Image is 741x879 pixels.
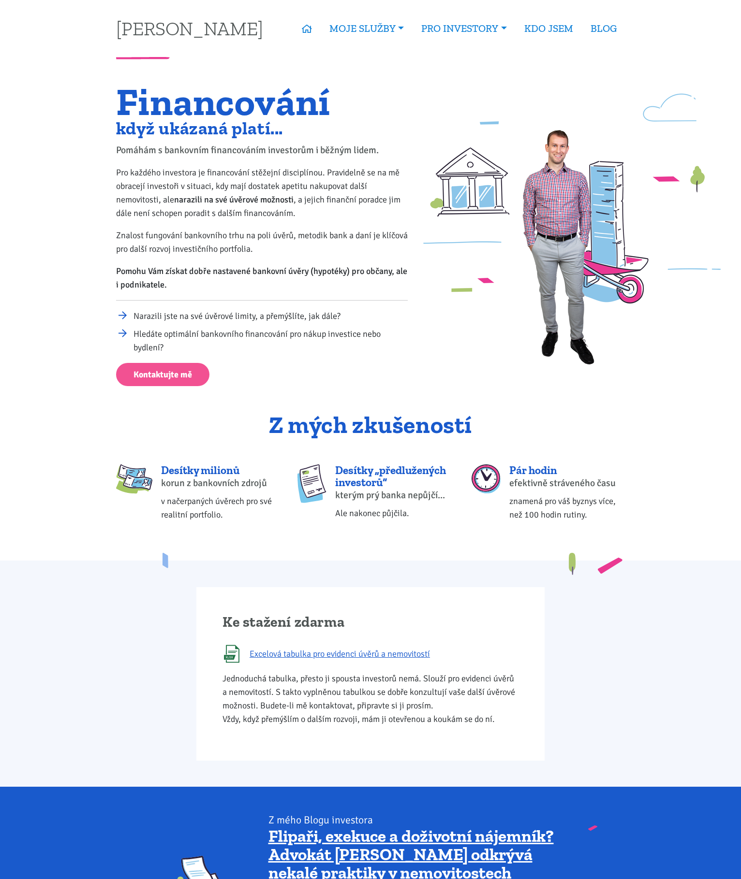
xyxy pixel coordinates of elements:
[222,645,519,663] a: Excelová tabulka pro evidenci úvěrů a nemovitostí
[335,464,451,489] div: Desítky „předlužených investorů“
[116,363,209,387] a: Kontaktujte mě
[250,647,430,661] span: Excelová tabulka pro evidenci úvěrů a nemovitostí
[133,309,408,323] li: Narazili jste na své úvěrové limity, a přemýšlíte, jak dále?
[582,17,625,40] a: BLOG
[335,489,451,502] div: kterým prý banka nepůjčí...
[133,327,408,354] li: Hledáte optimální bankovního financování pro nákup investice nebo bydlení?
[161,494,277,521] div: v načerpaných úvěrech pro své realitní portfolio.
[413,17,515,40] a: PRO INVESTORY
[116,166,408,220] p: Pro každého investora je financování stěžejní disciplínou. Pravidelně se na mě obracejí investoři...
[116,19,263,38] a: [PERSON_NAME]
[116,266,407,290] strong: Pomohu Vám získat dobře nastavené bankovní úvěry (hypotéky) pro občany, ale i podnikatele.
[116,144,408,157] p: Pomáhám s bankovním financováním investorům i běžným lidem.
[116,120,408,136] h2: když ukázaná platí...
[222,645,241,663] img: XLSX (Excel)
[222,672,519,726] p: Jednoduchá tabulka, přesto ji spousta investorů nemá. Slouží pro evidenci úvěrů a nemovitostí. S ...
[116,229,408,256] p: Znalost fungování bankovního trhu na poli úvěrů, metodik bank a daní je klíčová pro další rozvoj ...
[509,494,625,521] div: znamená pro váš byznys více, než 100 hodin rutiny.
[509,476,625,490] div: efektivně stráveného času
[321,17,413,40] a: MOJE SLUŽBY
[116,412,625,438] h2: Z mých zkušeností
[516,17,582,40] a: KDO JSEM
[335,506,451,520] div: Ale nakonec půjčila.
[222,613,519,632] h2: Ke stažení zdarma
[161,464,277,476] div: Desítky milionů
[268,813,560,827] div: Z mého Blogu investora
[116,86,408,118] h1: Financování
[174,194,294,205] strong: narazili na své úvěrové možnosti
[161,476,277,490] div: korun z bankovních zdrojů
[509,464,625,476] div: Pár hodin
